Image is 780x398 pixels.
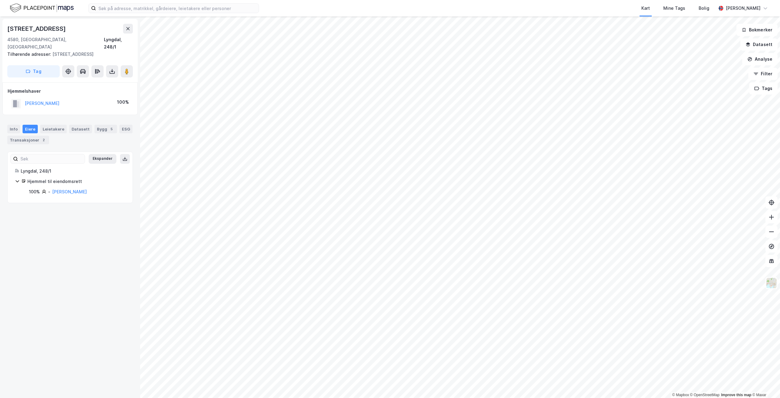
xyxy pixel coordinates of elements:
div: Bolig [699,5,709,12]
div: Kontrollprogram for chat [750,369,780,398]
div: 2 [41,137,47,143]
div: Leietakere [40,125,67,133]
a: Mapbox [672,393,689,397]
div: 100% [117,99,129,106]
div: Eiere [23,125,38,133]
div: [STREET_ADDRESS] [7,51,128,58]
input: Søk [18,154,85,163]
div: [PERSON_NAME] [726,5,760,12]
iframe: Chat Widget [750,369,780,398]
button: Datasett [740,38,778,51]
button: Filter [748,68,778,80]
img: Z [766,277,777,289]
div: [STREET_ADDRESS] [7,24,67,34]
span: Tilhørende adresser: [7,52,52,57]
div: Lyngdal, 248/1 [21,167,125,175]
a: Improve this map [721,393,751,397]
div: Hjemmelshaver [8,88,133,95]
div: Hjemmel til eiendomsrett [27,178,125,185]
div: 100% [29,188,40,195]
input: Søk på adresse, matrikkel, gårdeiere, leietakere eller personer [96,4,259,13]
button: Bokmerker [736,24,778,36]
div: Info [7,125,20,133]
div: 5 [108,126,115,132]
div: ESG [119,125,133,133]
div: Kart [641,5,650,12]
a: [PERSON_NAME] [52,189,87,194]
div: Transaksjoner [7,136,49,144]
img: logo.f888ab2527a4732fd821a326f86c7f29.svg [10,3,74,13]
div: Datasett [69,125,92,133]
div: Lyngdal, 248/1 [104,36,133,51]
div: Mine Tags [663,5,685,12]
button: Analyse [742,53,778,65]
a: OpenStreetMap [690,393,720,397]
button: Tags [749,82,778,95]
button: Tag [7,65,60,77]
div: - [48,188,50,195]
div: Bygg [94,125,117,133]
button: Ekspander [89,154,116,164]
div: 4580, [GEOGRAPHIC_DATA], [GEOGRAPHIC_DATA] [7,36,104,51]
